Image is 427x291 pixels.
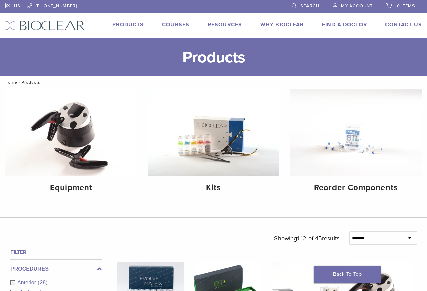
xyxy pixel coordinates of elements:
img: Bioclear [5,21,85,30]
h4: Kits [153,182,274,194]
span: 0 items [397,3,415,9]
h4: Equipment [11,182,132,194]
a: Home [3,80,17,85]
a: Kits [148,89,279,198]
p: Showing results [274,231,339,245]
span: Search [300,3,319,9]
a: Resources [208,21,242,28]
img: Equipment [5,89,137,176]
img: Kits [148,89,279,176]
a: Products [112,21,144,28]
span: 1-12 of 45 [297,235,322,242]
a: Find A Doctor [322,21,367,28]
span: My Account [341,3,373,9]
h4: Reorder Components [295,182,416,194]
a: Contact Us [385,21,422,28]
label: Procedures [10,265,102,273]
a: Back To Top [314,266,381,283]
span: Anterior [17,280,38,285]
span: / [17,81,22,84]
span: (28) [38,280,47,285]
a: Equipment [5,89,137,198]
h4: Filter [10,248,102,256]
a: Courses [162,21,189,28]
a: Reorder Components [290,89,422,198]
a: Why Bioclear [260,21,304,28]
img: Reorder Components [290,89,422,176]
